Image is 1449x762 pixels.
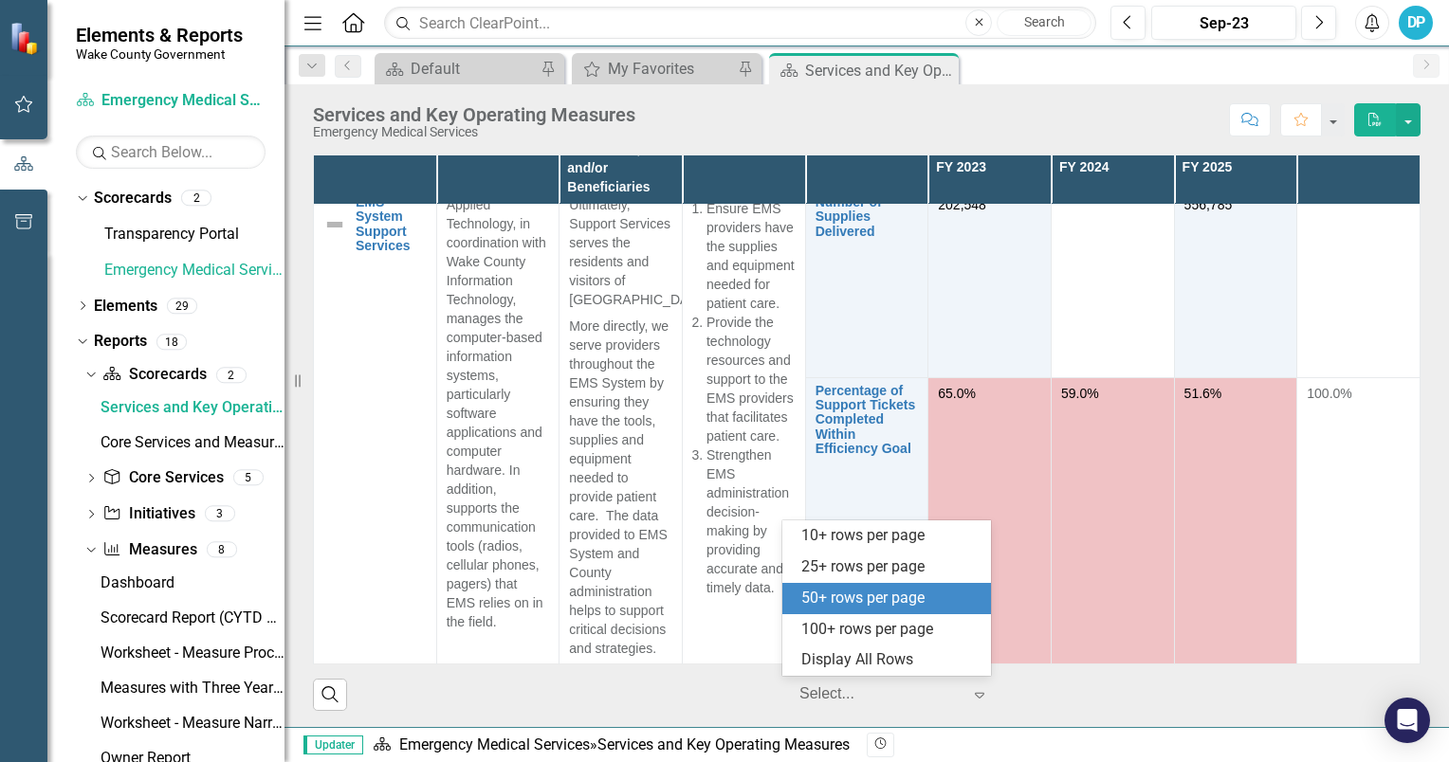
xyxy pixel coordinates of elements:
[323,213,346,236] img: Not Defined
[1184,197,1233,212] span: 556,785
[314,189,437,663] td: Double-Click to Edit Right Click for Context Menu
[96,427,284,458] a: Core Services and Measures
[816,195,919,239] a: Number of Supplies Delivered
[104,260,284,281] a: Emergency Medical Services
[805,377,928,663] td: Double-Click to Edit Right Click for Context Menu
[801,525,980,547] div: 10+ rows per page
[313,104,635,125] div: Services and Key Operating Measures
[1307,386,1351,401] span: 100.0%
[608,57,733,81] div: My Favorites
[706,445,796,597] li: Strengthen EMS administration decision-making by providing accurate and timely data.
[101,609,284,626] div: Scorecard Report (CYTD Quarters)
[96,638,284,668] a: Worksheet - Measure Processing (for Updates and PB Transfers)
[356,195,427,254] a: EMS System Support Services
[181,190,211,207] div: 2
[303,735,363,754] span: Updater
[379,57,536,81] a: Default
[102,503,194,525] a: Initiatives
[805,59,954,82] div: Services and Key Operating Measures
[96,603,284,633] a: Scorecard Report (CYTD Quarters)
[104,224,284,245] a: Transparency Portal
[101,715,284,732] div: Worksheet - Measure Narratives
[76,46,243,62] small: Wake County Government
[9,21,43,54] img: ClearPoint Strategy
[76,24,243,46] span: Elements & Reports
[216,367,247,383] div: 2
[101,434,284,451] div: Core Services and Measures
[101,680,284,697] div: Measures with Three Years of Actuals
[96,673,284,703] a: Measures with Three Years of Actuals
[233,470,264,486] div: 5
[597,735,850,753] div: Services and Key Operating Measures
[801,619,980,641] div: 100+ rows per page
[1151,6,1296,40] button: Sep-23
[805,189,928,377] td: Double-Click to Edit Right Click for Context Menu
[101,644,284,662] div: Worksheet - Measure Processing (for Updates and PB Transfers)
[96,392,284,423] a: Services and Key Operating Measures
[94,331,147,353] a: Reports
[313,125,635,139] div: Emergency Medical Services
[801,556,980,578] div: 25+ rows per page
[569,313,672,658] p: More directly, we serve providers throughout the EMS System by ensuring they have the tools, supp...
[102,539,196,561] a: Measures
[569,195,672,313] p: Ultimately, Support Services serves the residents and visitors of [GEOGRAPHIC_DATA].
[102,364,206,386] a: Scorecards
[1399,6,1433,40] button: DP
[706,199,796,313] li: Ensure EMS providers have the supplies and equipment needed for patient care.
[373,735,853,756] div: »
[1385,698,1430,743] div: Open Intercom Messenger
[167,298,197,314] div: 29
[801,588,980,609] div: 50+ rows per page
[384,7,1096,40] input: Search ClearPoint...
[156,334,187,350] div: 18
[1184,386,1222,401] span: 51.6%
[1024,14,1065,29] span: Search
[1061,386,1099,401] span: 59.0%
[101,574,284,591] div: Dashboard
[411,57,536,81] div: Default
[76,136,266,169] input: Search Below...
[96,708,284,738] a: Worksheet - Measure Narratives
[938,197,986,212] span: 202,548
[399,735,590,753] a: Emergency Medical Services
[102,467,223,489] a: Core Services
[997,9,1091,36] button: Search
[801,649,980,671] div: Display All Rows
[94,188,172,209] a: Scorecards
[76,90,266,112] a: Emergency Medical Services
[816,384,919,457] a: Percentage of Support Tickets Completed Within Efficiency Goal
[101,399,284,416] div: Services and Key Operating Measures
[94,296,157,317] a: Elements
[205,506,235,522] div: 3
[706,313,796,445] li: Provide the technology resources and support to the EMS providers that facilitates patient care.
[1158,12,1290,35] div: Sep-23
[207,541,237,557] div: 8
[447,195,550,635] p: Applied Technology, in coordination with Wake County Information Technology, manages the computer...
[577,57,733,81] a: My Favorites
[96,568,284,598] a: Dashboard
[938,386,976,401] span: 65.0%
